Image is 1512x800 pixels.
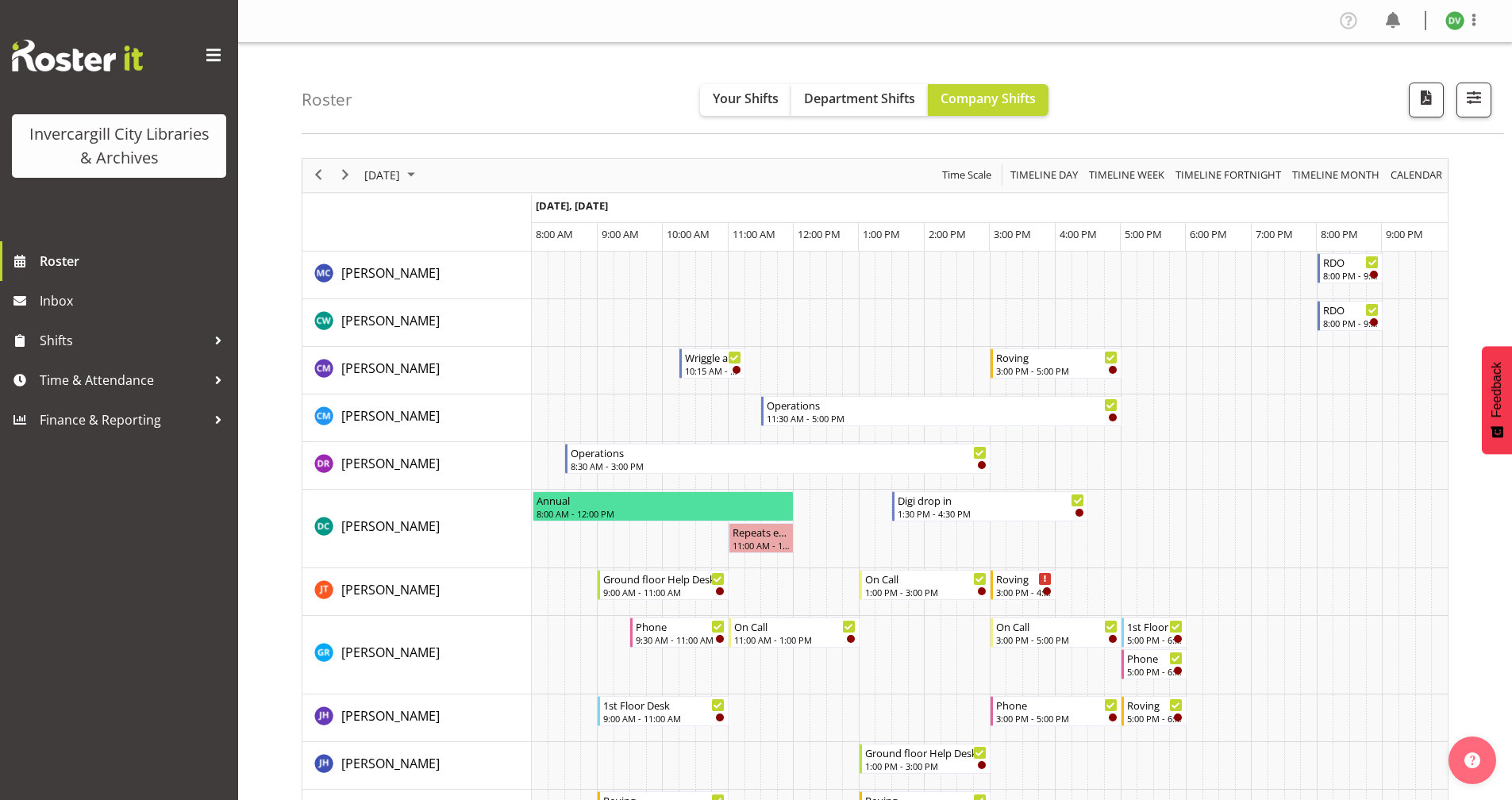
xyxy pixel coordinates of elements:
span: 8:00 AM [536,227,573,241]
div: 1:00 PM - 3:00 PM [865,586,987,598]
div: Glen Tomlinson"s event - Ground floor Help Desk Begin From Monday, September 22, 2025 at 9:00:00 ... [598,570,729,600]
div: 3:00 PM - 5:00 PM [996,633,1118,646]
div: Donald Cunningham"s event - Repeats every monday - Donald Cunningham Begin From Monday, September... [729,523,794,553]
a: [PERSON_NAME] [341,706,440,725]
span: calendar [1389,165,1444,185]
span: 9:00 PM [1386,227,1423,241]
span: 2:00 PM [929,227,966,241]
div: Cindy Mulrooney"s event - Operations Begin From Monday, September 22, 2025 at 11:30:00 AM GMT+12:... [761,396,1121,426]
div: 8:30 AM - 3:00 PM [571,460,987,472]
td: Jillian Hunter resource [302,742,532,790]
span: Inbox [40,289,230,313]
span: Timeline Week [1087,165,1166,185]
td: Catherine Wilson resource [302,299,532,347]
span: 5:00 PM [1125,227,1162,241]
span: 10:00 AM [667,227,710,241]
div: Jillian Hunter"s event - Ground floor Help Desk Begin From Monday, September 22, 2025 at 1:00:00 ... [860,744,991,774]
div: Donald Cunningham"s event - Annual Begin From Monday, September 22, 2025 at 8:00:00 AM GMT+12:00 ... [533,491,794,521]
td: Jill Harpur resource [302,694,532,742]
div: 11:00 AM - 12:00 PM [733,539,790,552]
button: Next [335,165,356,185]
div: Operations [571,444,987,460]
div: On Call [865,571,987,587]
div: Donald Cunningham"s event - Digi drop in Begin From Monday, September 22, 2025 at 1:30:00 PM GMT+... [892,491,1088,521]
div: Repeats every [DATE] - [PERSON_NAME] [733,524,790,540]
div: 8:00 PM - 9:00 PM [1323,317,1379,329]
div: previous period [305,159,332,192]
span: Time Scale [941,165,993,185]
span: [PERSON_NAME] [341,707,440,725]
button: Your Shifts [700,84,791,116]
div: 9:00 AM - 11:00 AM [603,712,725,725]
button: Timeline Week [1087,165,1168,185]
div: 5:00 PM - 6:00 PM [1127,633,1183,646]
div: 10:15 AM - 11:15 AM [685,364,741,377]
span: Timeline Day [1009,165,1079,185]
div: On Call [734,618,856,634]
div: Operations [767,397,1117,413]
a: [PERSON_NAME] [341,517,440,536]
div: Glen Tomlinson"s event - Roving Begin From Monday, September 22, 2025 at 3:00:00 PM GMT+12:00 End... [991,570,1056,600]
div: Aurora Catu"s event - RDO Begin From Monday, September 22, 2025 at 8:00:00 PM GMT+12:00 Ends At M... [1318,253,1383,283]
span: Department Shifts [804,90,915,107]
td: Debra Robinson resource [302,442,532,490]
span: [PERSON_NAME] [341,360,440,377]
div: September 22, 2025 [359,159,425,192]
div: Phone [996,697,1118,713]
span: [PERSON_NAME] [341,517,440,535]
button: Download a PDF of the roster for the current day [1409,83,1444,117]
div: Roving [996,571,1052,587]
span: [PERSON_NAME] [341,407,440,425]
div: Grace Roscoe-Squires"s event - Phone Begin From Monday, September 22, 2025 at 9:30:00 AM GMT+12:0... [630,617,729,648]
img: Rosterit website logo [12,40,143,71]
button: Feedback - Show survey [1482,346,1512,454]
div: 9:30 AM - 11:00 AM [636,633,725,646]
div: Grace Roscoe-Squires"s event - On Call Begin From Monday, September 22, 2025 at 3:00:00 PM GMT+12... [991,617,1121,648]
div: 3:00 PM - 5:00 PM [996,712,1118,725]
span: Company Shifts [941,90,1036,107]
div: Roving [1127,697,1183,713]
a: [PERSON_NAME] [341,406,440,425]
img: desk-view11665.jpg [1445,11,1464,30]
span: [PERSON_NAME] [341,755,440,772]
td: Aurora Catu resource [302,252,532,299]
a: [PERSON_NAME] [341,580,440,599]
div: 9:00 AM - 11:00 AM [603,586,725,598]
span: 9:00 AM [602,227,639,241]
span: Time & Attendance [40,368,206,392]
div: 1:00 PM - 3:00 PM [865,760,987,772]
div: RDO [1323,302,1379,317]
div: 5:00 PM - 6:00 PM [1127,712,1183,725]
span: [PERSON_NAME] [341,264,440,282]
a: [PERSON_NAME] [341,643,440,662]
span: Timeline Fortnight [1174,165,1283,185]
div: Ground floor Help Desk [865,744,987,760]
div: Grace Roscoe-Squires"s event - On Call Begin From Monday, September 22, 2025 at 11:00:00 AM GMT+1... [729,617,860,648]
button: Filter Shifts [1456,83,1491,117]
a: [PERSON_NAME] [341,454,440,473]
span: 4:00 PM [1060,227,1097,241]
span: 6:00 PM [1190,227,1227,241]
span: 12:00 PM [798,227,841,241]
div: Annual [537,492,791,508]
div: 5:00 PM - 6:00 PM [1127,665,1183,678]
button: Department Shifts [791,84,928,116]
td: Donald Cunningham resource [302,490,532,568]
div: Ground floor Help Desk [603,571,725,587]
div: 8:00 PM - 9:00 PM [1323,269,1379,282]
div: Phone [1127,650,1183,666]
span: [PERSON_NAME] [341,312,440,329]
span: 8:00 PM [1321,227,1358,241]
span: [DATE] [363,165,402,185]
div: 1st Floor Desk [603,697,725,713]
div: Chamique Mamolo"s event - Roving Begin From Monday, September 22, 2025 at 3:00:00 PM GMT+12:00 En... [991,348,1121,379]
div: 11:00 AM - 1:00 PM [734,633,856,646]
span: 11:00 AM [733,227,775,241]
div: 11:30 AM - 5:00 PM [767,412,1117,425]
button: Fortnight [1173,165,1284,185]
div: 8:00 AM - 12:00 PM [537,507,791,520]
span: Your Shifts [713,90,779,107]
div: 1:30 PM - 4:30 PM [898,507,1084,520]
div: Phone [636,618,725,634]
button: Previous [308,165,329,185]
